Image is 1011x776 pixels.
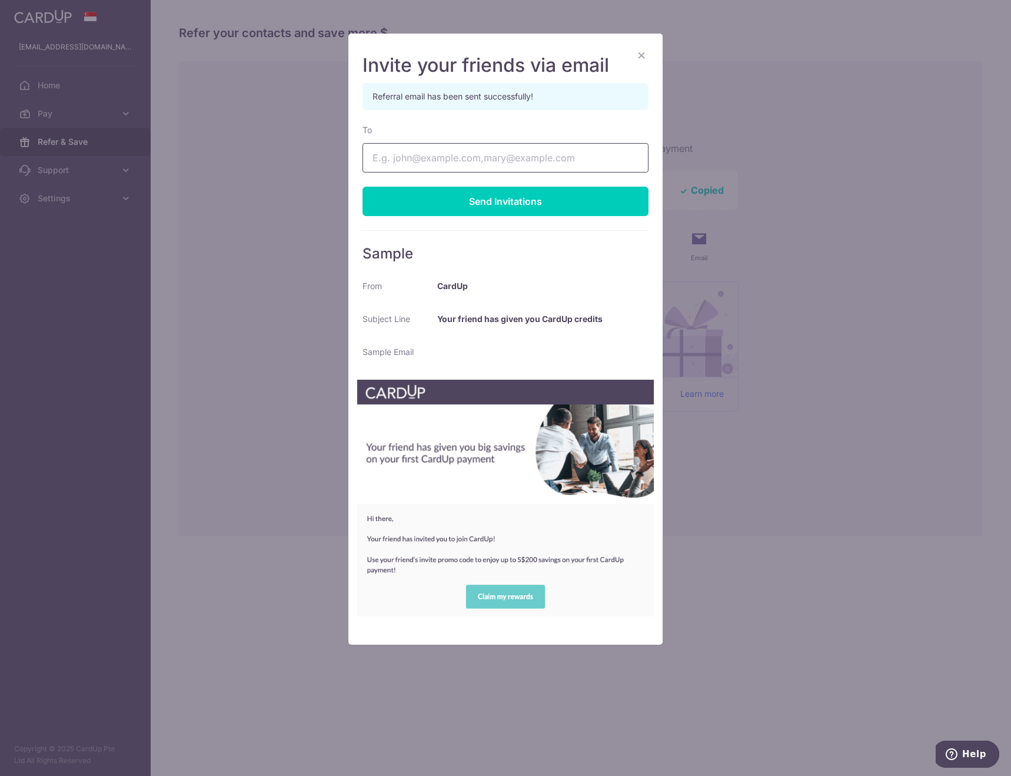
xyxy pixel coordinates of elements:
[363,54,648,77] h4: Invite your friends via email
[634,48,648,62] button: ×
[437,281,468,291] b: CardUp
[437,314,603,324] b: Your friend has given you CardUp credits
[363,346,414,358] label: Sample Email
[26,8,51,19] span: Help
[363,143,648,173] input: E.g. john@example.com,mary@example.com
[936,741,999,770] iframe: Opens a widget where you can find more information
[363,124,372,136] label: To
[363,245,648,263] h5: Sample
[363,83,648,110] div: Referral email has been sent successfully!
[357,379,654,616] img: example_raf_email-e836d9dee2902e4ca4e65a918beb4852858338b9f67aca52c187496fcd8597ff.png
[363,313,410,325] label: Subject Line
[363,187,648,216] div: Send Invitations
[363,280,382,292] label: From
